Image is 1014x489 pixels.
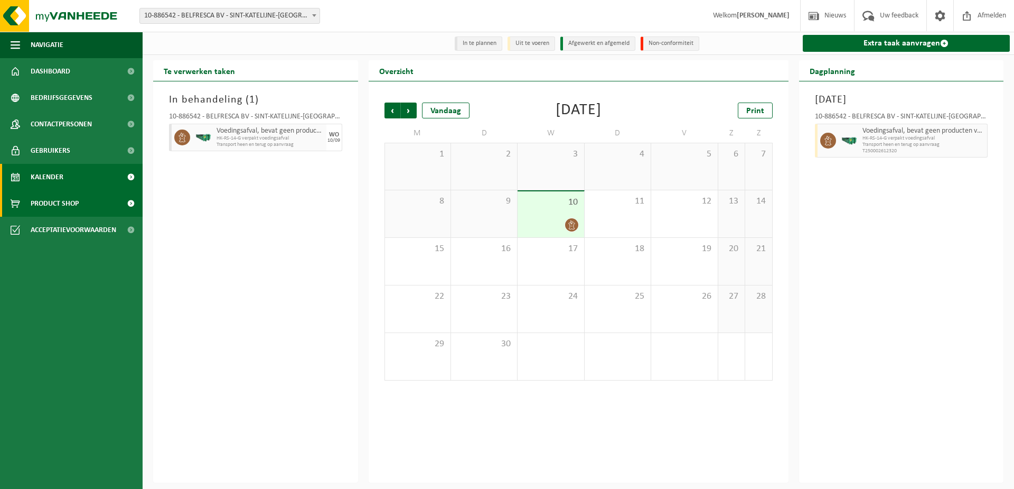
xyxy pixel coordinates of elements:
span: Dashboard [31,58,70,85]
td: W [518,124,584,143]
td: V [651,124,718,143]
span: 30 [456,338,512,350]
h2: Te verwerken taken [153,60,246,81]
span: 7 [750,149,766,160]
span: 20 [724,243,739,255]
h3: In behandeling ( ) [169,92,342,108]
div: 10-886542 - BELFRESCA BV - SINT-KATELIJNE-[GEOGRAPHIC_DATA] [815,113,988,124]
span: 25 [590,291,645,302]
li: Afgewerkt en afgemeld [560,36,635,51]
span: 19 [656,243,712,255]
span: 10-886542 - BELFRESCA BV - SINT-KATELIJNE-WAVER [140,8,320,23]
span: T250002612320 [862,148,985,154]
span: 1 [390,149,445,160]
span: 28 [750,291,766,302]
span: 3 [523,149,578,160]
span: HK-RS-14-G verpakt voedingsafval [862,135,985,142]
span: Gebruikers [31,137,70,164]
div: 10-886542 - BELFRESCA BV - SINT-KATELIJNE-[GEOGRAPHIC_DATA] [169,113,342,124]
span: 8 [390,196,445,207]
td: Z [718,124,745,143]
img: HK-RS-14-GN-00 [841,137,857,145]
li: Non-conformiteit [641,36,699,51]
div: [DATE] [556,103,602,118]
span: Navigatie [31,32,63,58]
span: 23 [456,291,512,302]
span: 4 [590,149,645,160]
span: Volgende [401,103,417,118]
span: Print [746,107,764,115]
div: WO [329,132,339,138]
span: 5 [656,149,712,160]
span: Transport heen en terug op aanvraag [217,142,324,148]
span: Acceptatievoorwaarden [31,217,116,243]
span: 14 [750,196,766,207]
a: Print [738,103,773,118]
span: 18 [590,243,645,255]
span: HK-RS-14-G verpakt voedingsafval [217,135,324,142]
span: 9 [456,196,512,207]
span: 22 [390,291,445,302]
span: 11 [590,196,645,207]
span: 15 [390,243,445,255]
span: 6 [724,149,739,160]
span: Voedingsafval, bevat geen producten van dierlijke oorsprong, gemengde verpakking (exclusief glas) [862,127,985,135]
img: HK-RS-14-GN-00 [195,134,211,142]
td: D [451,124,518,143]
span: 17 [523,243,578,255]
span: 1 [249,95,255,105]
td: Z [745,124,772,143]
td: M [384,124,451,143]
span: Voedingsafval, bevat geen producten van dierlijke oorsprong, gemengde verpakking (exclusief glas) [217,127,324,135]
span: Product Shop [31,190,79,217]
span: 2 [456,149,512,160]
span: Contactpersonen [31,111,92,137]
span: Kalender [31,164,63,190]
span: 13 [724,196,739,207]
span: 21 [750,243,766,255]
span: 26 [656,291,712,302]
span: 12 [656,196,712,207]
span: 10-886542 - BELFRESCA BV - SINT-KATELIJNE-WAVER [139,8,320,24]
strong: [PERSON_NAME] [737,12,790,20]
span: 10 [523,197,578,208]
h2: Overzicht [369,60,424,81]
div: Vandaag [422,103,470,118]
li: In te plannen [455,36,502,51]
span: 24 [523,291,578,302]
span: Transport heen en terug op aanvraag [862,142,985,148]
td: D [585,124,651,143]
li: Uit te voeren [508,36,555,51]
span: Bedrijfsgegevens [31,85,92,111]
div: 10/09 [327,138,340,143]
span: 29 [390,338,445,350]
span: 16 [456,243,512,255]
a: Extra taak aanvragen [803,35,1010,52]
span: Vorige [384,103,400,118]
h2: Dagplanning [799,60,866,81]
span: 27 [724,291,739,302]
h3: [DATE] [815,92,988,108]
